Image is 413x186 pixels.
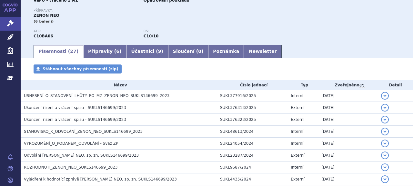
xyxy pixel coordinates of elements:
[291,165,303,170] span: Interní
[318,114,378,126] td: [DATE]
[116,49,119,54] span: 6
[217,90,287,102] td: SUKL377916/2025
[217,138,287,150] td: SUKL24054/2024
[217,80,287,90] th: Číslo jednací
[381,104,389,112] button: detail
[291,129,303,134] span: Interní
[70,49,76,54] span: 27
[291,177,304,181] span: Externí
[217,126,287,138] td: SUKL48613/2024
[318,173,378,185] td: [DATE]
[244,45,282,58] a: Newsletter
[381,92,389,100] button: detail
[318,90,378,102] td: [DATE]
[208,45,244,58] a: Poznámka
[381,140,389,147] button: detail
[144,34,159,38] strong: rosuvastatin a ezetimib
[34,9,254,13] p: Přípravky:
[34,19,54,24] span: (6 balení)
[318,126,378,138] td: [DATE]
[24,105,126,110] span: Ukončení řízení a vrácení spisu - SUKLS146699/2023
[217,162,287,173] td: SUKL9687/2024
[24,177,177,181] span: Vyjádření k hodnotící zprávě ZENON NEO, sp. zn. SUKLS146699/2023
[217,114,287,126] td: SUKL376323/2025
[21,80,217,90] th: Název
[318,138,378,150] td: [DATE]
[359,83,365,88] abbr: (?)
[34,29,137,33] p: ATC:
[287,80,318,90] th: Typ
[24,153,139,158] span: Odvolání ZENON NEO, sp. zn. SUKLS146699/2023
[158,49,161,54] span: 9
[198,49,201,54] span: 0
[83,45,126,58] a: Přípravky (6)
[24,117,126,122] span: Ukončení řízení a vrácení spisu - SUKLS146699/2023
[381,128,389,135] button: detail
[378,80,413,90] th: Detail
[381,152,389,159] button: detail
[168,45,208,58] a: Sloučení (0)
[217,173,287,185] td: SUKL4435/2024
[291,153,304,158] span: Externí
[291,105,304,110] span: Externí
[34,34,53,38] strong: ROSUVASTATIN A EZETIMIB
[34,45,83,58] a: Písemnosti (27)
[217,150,287,162] td: SUKL23287/2024
[34,64,122,73] a: Stáhnout všechny písemnosti (zip)
[24,141,118,146] span: VYROZUMĚNÍ_O_PODANÉM_ODVOLÁNÍ - Svaz ZP
[318,102,378,114] td: [DATE]
[381,116,389,123] button: detail
[381,163,389,171] button: detail
[381,175,389,183] button: detail
[217,102,287,114] td: SUKL376313/2025
[43,67,118,71] span: Stáhnout všechny písemnosti (zip)
[291,93,303,98] span: Interní
[24,93,169,98] span: USNESENÍ_O_STANOVENÍ_LHŮTY_PO_MZ_ZENON_NEO_SUKLS146699_2023
[318,150,378,162] td: [DATE]
[318,162,378,173] td: [DATE]
[24,129,143,134] span: STANOVISKO_K_ODVOLÁNÍ_ZENON_NEO_SUKLS146699_2023
[34,13,59,18] span: ZENON NEO
[24,165,117,170] span: ROZHODNUTÍ_ZENON_NEO_SUKLS146699_2023
[291,117,304,122] span: Externí
[144,29,247,33] p: RS:
[318,80,378,90] th: Zveřejněno
[126,45,168,58] a: Účastníci (9)
[291,141,303,146] span: Interní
